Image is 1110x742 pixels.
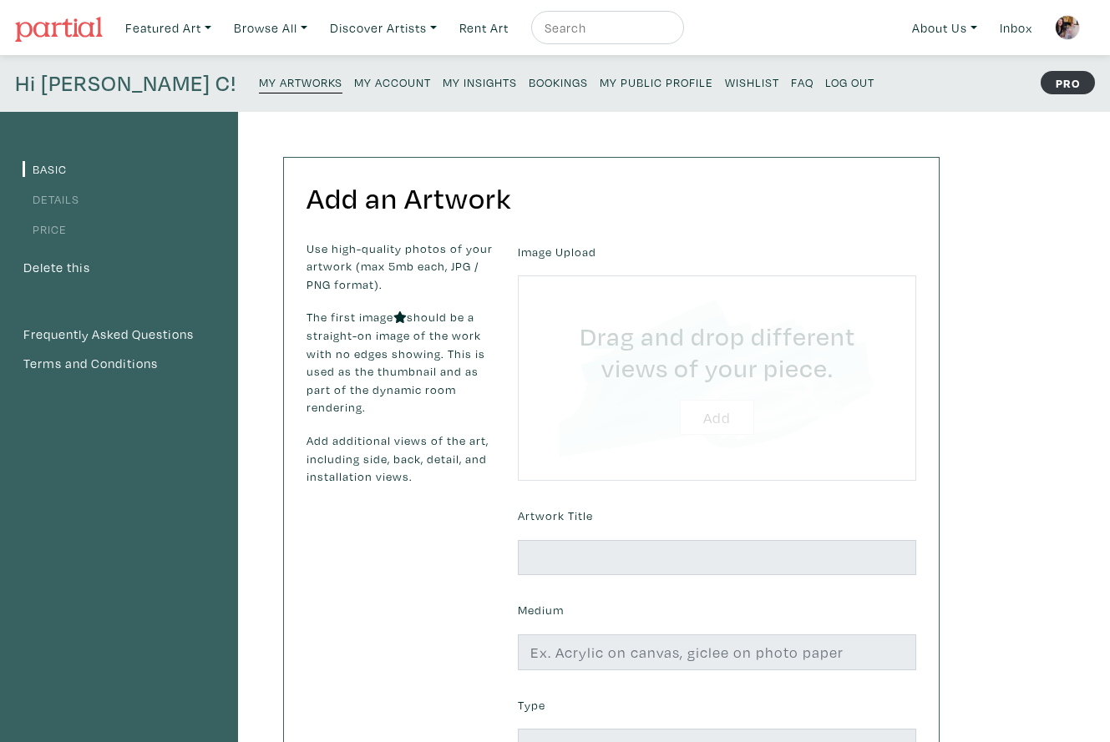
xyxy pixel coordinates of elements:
p: Add additional views of the art, including side, back, detail, and installation views. [307,432,493,486]
a: Featured Art [118,11,219,45]
a: Rent Art [452,11,516,45]
img: phpThumb.php [1055,15,1080,40]
a: Log Out [825,70,874,93]
a: My Public Profile [600,70,713,93]
a: Basic [23,161,67,177]
label: Type [518,696,545,714]
a: My Artworks [259,70,342,93]
input: Ex. Acrylic on canvas, giclee on photo paper [518,634,916,670]
a: My Account [354,70,431,93]
small: My Insights [443,74,517,90]
a: Details [23,191,79,207]
a: Bookings [529,70,588,93]
a: Discover Artists [322,11,444,45]
label: Medium [518,601,564,619]
a: Terms and Conditions [23,353,215,375]
h4: Hi [PERSON_NAME] C! [15,70,236,97]
a: FAQ [791,70,813,93]
h2: Add an Artwork [307,180,916,216]
a: Frequently Asked Questions [23,324,215,346]
a: About Us [905,11,985,45]
small: My Account [354,74,431,90]
a: Wishlist [725,70,779,93]
a: Browse All [226,11,315,45]
p: Use high-quality photos of your artwork (max 5mb each, JPG / PNG format). [307,240,493,294]
input: Search [543,18,668,38]
small: Log Out [825,74,874,90]
p: The first image should be a straight-on image of the work with no edges showing. This is used as ... [307,308,493,416]
small: My Public Profile [600,74,713,90]
small: Bookings [529,74,588,90]
small: Wishlist [725,74,779,90]
a: Inbox [992,11,1040,45]
strong: PRO [1041,71,1095,94]
small: FAQ [791,74,813,90]
small: My Artworks [259,74,342,90]
a: Price [23,221,67,237]
label: Artwork Title [518,507,593,525]
label: Image Upload [518,243,596,261]
a: My Insights [443,70,517,93]
button: Delete this [23,257,91,279]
